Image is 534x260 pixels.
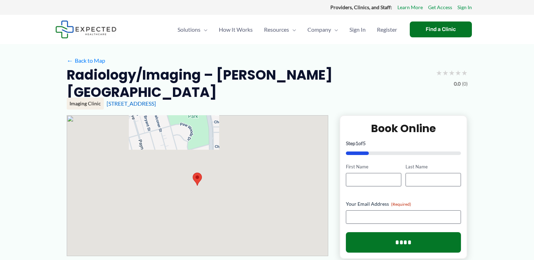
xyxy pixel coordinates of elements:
[406,163,461,170] label: Last Name
[346,200,461,208] label: Your Email Address
[264,17,289,42] span: Resources
[428,3,452,12] a: Get Access
[344,17,371,42] a: Sign In
[391,202,411,207] span: (Required)
[371,17,403,42] a: Register
[436,66,442,79] span: ★
[455,66,461,79] span: ★
[213,17,258,42] a: How It Works
[346,163,401,170] label: First Name
[346,122,461,135] h2: Book Online
[55,20,116,38] img: Expected Healthcare Logo - side, dark font, small
[289,17,296,42] span: Menu Toggle
[258,17,302,42] a: ResourcesMenu Toggle
[457,3,472,12] a: Sign In
[363,140,366,146] span: 5
[410,21,472,37] a: Find a Clinic
[331,17,338,42] span: Menu Toggle
[377,17,397,42] span: Register
[462,79,468,88] span: (0)
[442,66,449,79] span: ★
[172,17,213,42] a: SolutionsMenu Toggle
[449,66,455,79] span: ★
[302,17,344,42] a: CompanyMenu Toggle
[355,140,358,146] span: 1
[397,3,423,12] a: Learn More
[67,57,73,64] span: ←
[67,98,104,110] div: Imaging Clinic
[461,66,468,79] span: ★
[178,17,200,42] span: Solutions
[346,141,461,146] p: Step of
[454,79,461,88] span: 0.0
[200,17,208,42] span: Menu Toggle
[307,17,331,42] span: Company
[219,17,253,42] span: How It Works
[107,100,156,107] a: [STREET_ADDRESS]
[349,17,366,42] span: Sign In
[67,66,430,101] h2: Radiology/Imaging – [PERSON_NAME] [GEOGRAPHIC_DATA]
[67,55,105,66] a: ←Back to Map
[172,17,403,42] nav: Primary Site Navigation
[330,4,392,10] strong: Providers, Clinics, and Staff:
